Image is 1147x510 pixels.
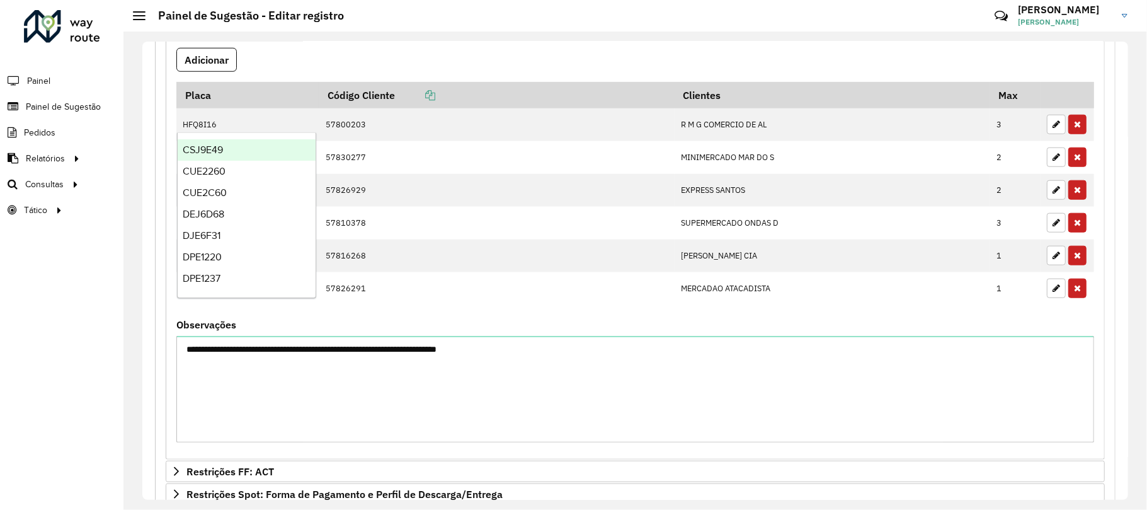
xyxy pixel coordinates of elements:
td: SUPERMERCADO ONDAS D [675,207,990,240]
td: 2 [990,141,1041,174]
td: R M G COMERCIO DE AL [675,108,990,141]
td: 2 [990,174,1041,207]
a: Contato Rápido [988,3,1015,30]
td: HFQ8I16 [176,108,319,141]
span: CUE2260 [183,166,225,177]
td: MERCADAO ATACADISTA [675,272,990,305]
td: 57810378 [319,207,675,240]
span: CUE2C60 [183,187,227,198]
td: 1 [990,240,1041,272]
td: 57826291 [319,272,675,305]
ng-dropdown-panel: Options list [177,132,317,298]
td: 57800203 [319,108,675,141]
td: 57830277 [319,141,675,174]
th: Código Cliente [319,82,675,108]
th: Clientes [675,82,990,108]
span: Consultas [25,178,64,191]
th: Max [990,82,1041,108]
span: DPE1237 [183,273,220,284]
a: Restrições FF: ACT [166,461,1105,482]
td: 3 [990,207,1041,240]
span: Pedidos [24,126,55,139]
span: [PERSON_NAME] [1018,16,1112,28]
span: DEJ6D68 [183,209,224,219]
th: Placa [176,82,319,108]
label: Observações [176,317,236,332]
td: 57816268 [319,240,675,272]
h3: [PERSON_NAME] [1018,4,1112,16]
td: MINIMERCADO MAR DO S [675,141,990,174]
span: CSJ9E49 [183,144,223,155]
span: Relatórios [26,152,65,165]
td: EXPRESS SANTOS [675,174,990,207]
td: 3 [990,108,1041,141]
span: Painel de Sugestão [26,100,101,113]
a: Copiar [395,89,435,101]
span: DJE6F31 [183,230,220,241]
span: Restrições FF: ACT [186,467,274,477]
td: [PERSON_NAME] CIA [675,240,990,272]
button: Adicionar [176,48,237,72]
h2: Painel de Sugestão - Editar registro [146,9,344,23]
span: Tático [24,204,47,217]
a: Restrições Spot: Forma de Pagamento e Perfil de Descarga/Entrega [166,484,1105,505]
span: Painel [27,74,50,88]
span: Restrições Spot: Forma de Pagamento e Perfil de Descarga/Entrega [186,489,503,499]
td: 57826929 [319,174,675,207]
td: 1 [990,272,1041,305]
span: DPE1220 [183,252,222,262]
